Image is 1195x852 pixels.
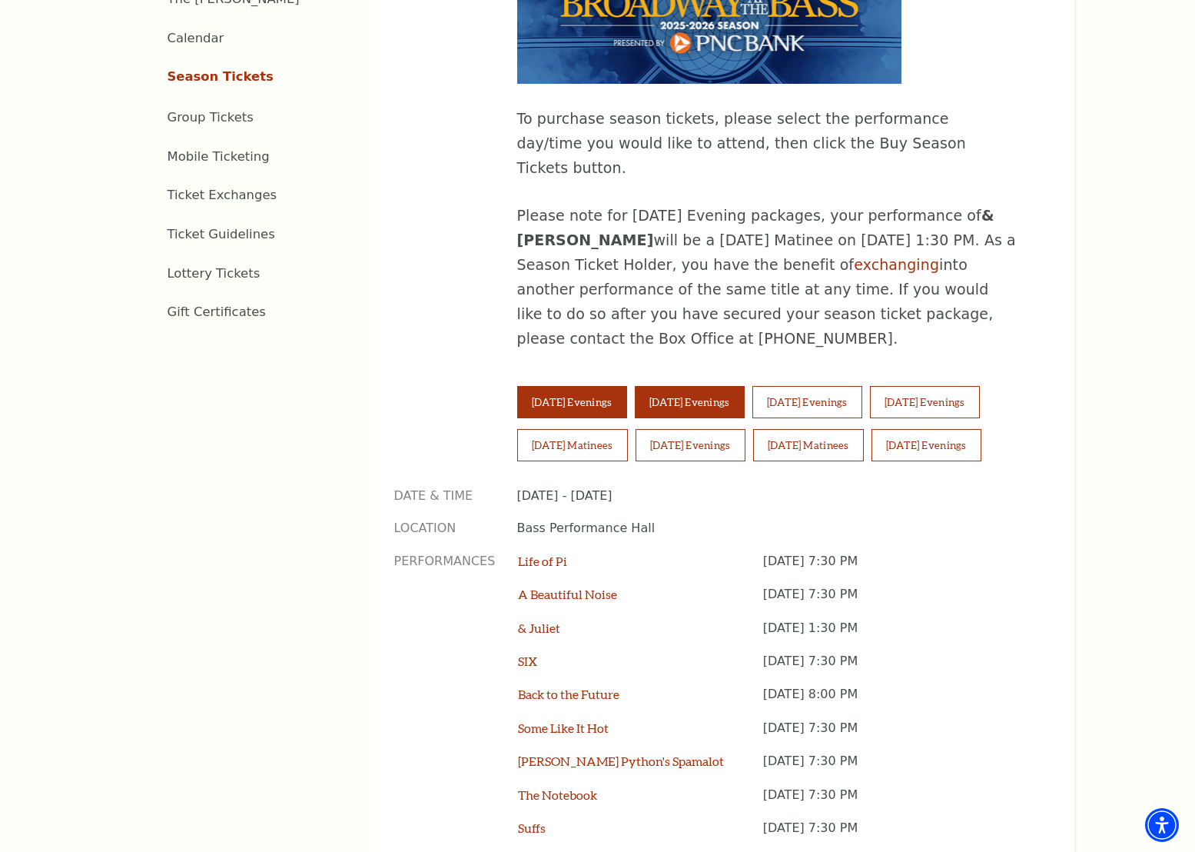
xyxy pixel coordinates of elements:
[870,386,980,418] button: [DATE] Evenings
[635,386,745,418] button: [DATE] Evenings
[763,653,1028,686] p: [DATE] 7:30 PM
[763,620,1028,653] p: [DATE] 1:30 PM
[168,31,224,45] a: Calendar
[168,305,266,319] a: Gift Certificates
[517,488,1028,504] p: [DATE] - [DATE]
[517,386,627,418] button: [DATE] Evenings
[517,520,1028,537] p: Bass Performance Hall
[1145,808,1179,842] div: Accessibility Menu
[517,204,1017,351] p: Please note for [DATE] Evening packages, your performance of will be a [DATE] Matinee on [DATE] 1...
[168,266,261,281] a: Lottery Tickets
[871,429,981,461] button: [DATE] Evenings
[518,554,567,568] a: Life of Pi
[517,207,994,248] strong: & [PERSON_NAME]
[854,256,939,273] a: exchanging
[763,720,1028,753] p: [DATE] 7:30 PM
[518,687,619,701] a: Back to the Future
[763,586,1028,619] p: [DATE] 7:30 PM
[168,227,275,241] a: Ticket Guidelines
[168,110,254,125] a: Group Tickets
[168,69,274,84] a: Season Tickets
[763,553,1028,586] p: [DATE] 7:30 PM
[518,820,546,835] a: Suffs
[168,188,277,202] a: Ticket Exchanges
[763,787,1028,820] p: [DATE] 7:30 PM
[168,149,270,164] a: Mobile Ticketing
[518,587,617,601] a: A Beautiful Noise
[518,721,609,735] a: Some Like It Hot
[518,654,537,668] a: SIX
[518,754,724,768] a: [PERSON_NAME] Python's Spamalot
[518,621,560,635] a: & Juliet
[636,429,745,461] button: [DATE] Evenings
[394,520,494,537] p: Location
[763,753,1028,786] p: [DATE] 7:30 PM
[763,686,1028,719] p: [DATE] 8:00 PM
[753,429,864,461] button: [DATE] Matinees
[517,429,628,461] button: [DATE] Matinees
[394,488,494,504] p: Date & Time
[517,107,1017,181] p: To purchase season tickets, please select the performance day/time you would like to attend, then...
[752,386,862,418] button: [DATE] Evenings
[518,787,597,802] a: The Notebook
